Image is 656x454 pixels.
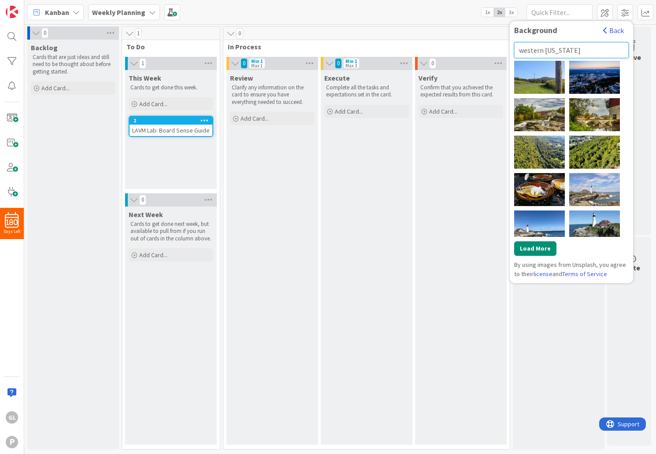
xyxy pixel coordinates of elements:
[139,58,146,69] span: 1
[526,4,593,20] input: Quick Filter...
[130,221,211,242] p: Cards to get done next week, but available to pull from if you run out of cards in the column above.
[41,28,48,38] span: 0
[130,125,212,136] div: LAVM Lab: Board Sense Guide
[45,7,69,18] span: Kanban
[139,195,146,205] span: 0
[335,107,363,115] span: Add Card...
[345,59,357,63] div: Min 1
[482,8,493,17] span: 1x
[514,26,598,35] div: Background
[6,436,18,448] div: P
[335,58,342,69] span: 0
[241,58,248,69] span: 0
[6,411,18,424] div: GL
[534,270,552,278] a: license
[236,28,243,39] span: 0
[6,6,18,18] img: Visit kanbanzone.com
[41,84,70,92] span: Add Card...
[603,26,624,35] button: Back
[251,59,263,63] div: Min 1
[129,210,163,219] span: Next Week
[139,251,167,259] span: Add Card...
[19,1,40,12] span: Support
[251,63,263,68] div: Max 1
[135,28,142,39] span: 1
[514,241,556,256] button: Load More
[493,8,505,17] span: 2x
[562,270,607,278] a: Terms of Service
[228,42,499,51] span: In Process
[232,84,313,106] p: Clarify any information on the card to ensure you have everything needed to succeed.
[130,117,212,136] div: 2LAVM Lab: Board Sense Guide
[33,54,114,75] p: Cards that are just ideas and still need to be thought about before getting started.
[130,117,212,125] div: 2
[241,114,269,122] span: Add Card...
[429,107,457,115] span: Add Card...
[6,219,18,225] span: 180
[324,74,350,82] span: Execute
[514,260,629,279] div: By using images from Unsplash, you agree to their and
[326,84,407,99] p: Complete all the tasks and expectations set in the card.
[419,74,437,82] span: Verify
[420,84,501,99] p: Confirm that you achieved the expected results from this card.
[139,100,167,108] span: Add Card...
[133,118,212,124] div: 2
[429,58,436,69] span: 0
[345,63,357,68] div: Max 3
[31,43,58,52] span: Backlog
[514,42,629,58] input: Landscape...
[92,8,145,17] b: Weekly Planning
[505,8,517,17] span: 3x
[129,74,161,82] span: This Week
[126,42,209,51] span: To Do
[130,84,211,91] p: Cards to get done this week.
[230,74,253,82] span: Review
